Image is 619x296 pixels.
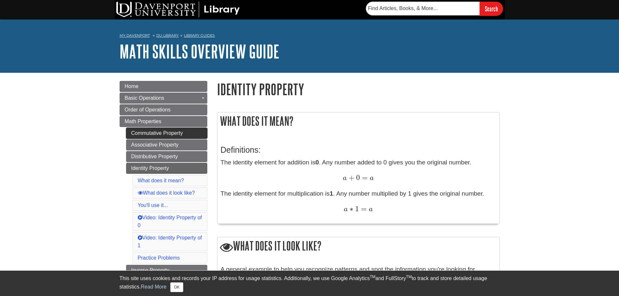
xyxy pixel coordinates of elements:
p: The identity element for addition is . Any number added to 0 gives you the original number. The i... [221,158,496,214]
nav: breadcrumb [120,31,500,42]
a: My Davenport [120,33,150,38]
a: Distributive Property [126,151,207,162]
span: = [360,173,368,182]
span: a [368,174,374,182]
strong: 0 [316,159,319,166]
a: Associative Property [126,139,207,150]
span: = [359,204,367,213]
input: Search [480,2,503,16]
span: 1 [354,204,359,213]
a: Math Skills Overview Guide [120,41,279,61]
button: Close [170,282,183,292]
h2: What does it look like? [217,237,499,256]
a: Home [120,81,207,92]
a: Order of Operations [120,104,207,115]
a: Basic Operations [120,93,207,104]
span: a [344,206,348,213]
a: Library Guides [184,33,215,38]
a: Commutative Property [126,128,207,139]
a: DU Library [156,33,179,38]
span: Basic Operations [125,95,164,101]
a: Practice Problems [138,255,180,261]
div: This site uses cookies and records your IP address for usage statistics. Additionally, we use Goo... [120,275,500,292]
a: What does it mean? [138,178,184,183]
span: Order of Operations [125,107,171,112]
p: A general example to help you recognize patterns and spot the information you're looking for [221,265,496,274]
a: What does it look like? [138,190,195,196]
a: Inverse Property [126,265,207,276]
input: Find Articles, Books, & More... [366,2,480,15]
img: DU Library [116,2,240,17]
h2: What does it mean? [217,112,499,130]
a: Video: Identity Property of 1 [138,235,202,248]
a: Identity Property [126,163,207,174]
a: Read More [141,284,166,290]
strong: 1 [329,190,333,197]
h3: Definitions: [221,145,496,155]
form: Searches DU Library's articles, books, and more [366,2,503,16]
span: a [367,206,373,213]
span: Math Properties [125,119,161,124]
span: + [347,173,354,182]
span: a [343,174,347,182]
a: Math Properties [120,116,207,127]
a: Video: Identity Property of 0 [138,215,202,228]
span: ∗ [348,204,353,213]
a: You'll use it... [138,202,168,208]
sup: TM [406,275,412,279]
h1: Identity Property [217,81,500,97]
span: 0 [355,173,360,182]
sup: TM [370,275,375,279]
span: Home [125,84,139,89]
